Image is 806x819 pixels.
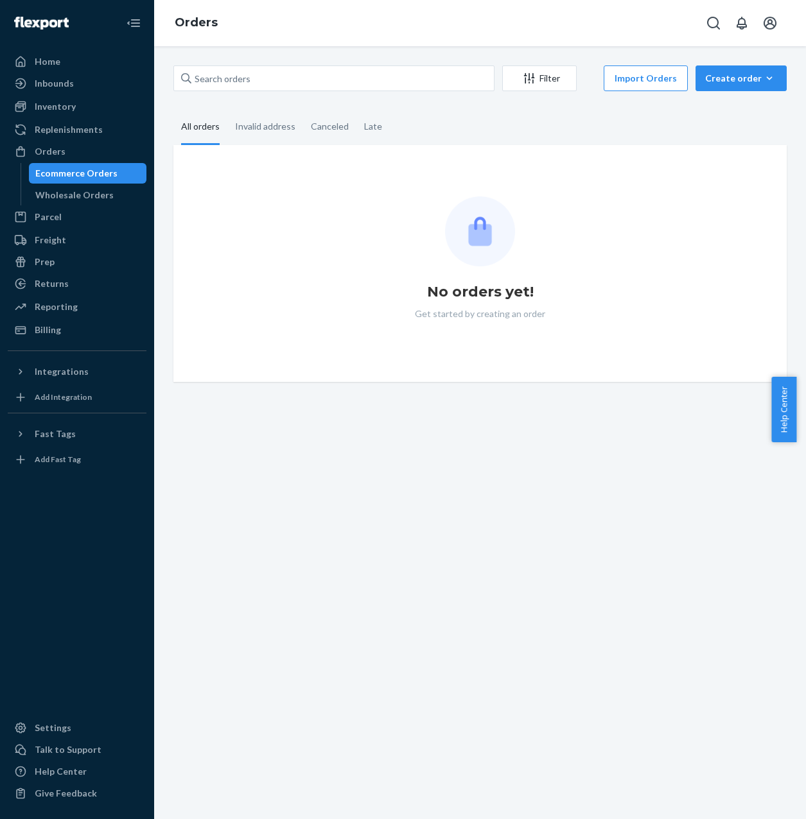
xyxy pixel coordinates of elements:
a: Help Center [8,761,146,782]
a: Wholesale Orders [29,185,147,205]
button: Integrations [8,361,146,382]
button: Open account menu [757,10,783,36]
ol: breadcrumbs [164,4,228,42]
div: Fast Tags [35,427,76,440]
div: Help Center [35,765,87,778]
button: Help Center [771,377,796,442]
div: Home [35,55,60,68]
a: Prep [8,252,146,272]
a: Billing [8,320,146,340]
div: Parcel [35,211,62,223]
button: Fast Tags [8,424,146,444]
div: All orders [181,110,220,145]
button: Open notifications [729,10,755,36]
button: Filter [502,65,577,91]
div: Prep [35,255,55,268]
button: Import Orders [604,65,688,91]
div: Returns [35,277,69,290]
a: Freight [8,230,146,250]
button: Give Feedback [8,783,146,804]
div: Inbounds [35,77,74,90]
h1: No orders yet! [427,282,534,302]
div: Ecommerce Orders [35,167,118,180]
a: Orders [175,15,218,30]
img: Flexport logo [14,17,69,30]
div: Orders [35,145,66,158]
a: Settings [8,718,146,738]
a: Orders [8,141,146,162]
div: Reporting [35,300,78,313]
div: Create order [705,72,777,85]
a: Home [8,51,146,72]
div: Give Feedback [35,787,97,800]
div: Add Fast Tag [35,454,81,465]
div: Late [364,110,382,143]
button: Close Navigation [121,10,146,36]
input: Search orders [173,65,495,91]
a: Parcel [8,207,146,227]
a: Add Integration [8,387,146,408]
img: Empty list [445,196,515,266]
div: Wholesale Orders [35,189,114,202]
div: Freight [35,234,66,246]
button: Create order [696,65,787,91]
a: Inventory [8,96,146,117]
a: Add Fast Tag [8,449,146,470]
button: Open Search Box [701,10,726,36]
a: Reporting [8,297,146,317]
div: Settings [35,721,71,734]
a: Ecommerce Orders [29,163,147,184]
div: Inventory [35,100,76,113]
div: Canceled [311,110,349,143]
a: Talk to Support [8,739,146,760]
a: Returns [8,273,146,294]
div: Replenishments [35,123,103,136]
div: Billing [35,323,61,336]
div: Invalid address [235,110,295,143]
a: Replenishments [8,119,146,140]
div: Talk to Support [35,743,101,756]
div: Add Integration [35,392,92,402]
div: Integrations [35,365,89,378]
div: Filter [503,72,576,85]
a: Inbounds [8,73,146,94]
p: Get started by creating an order [415,307,545,320]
